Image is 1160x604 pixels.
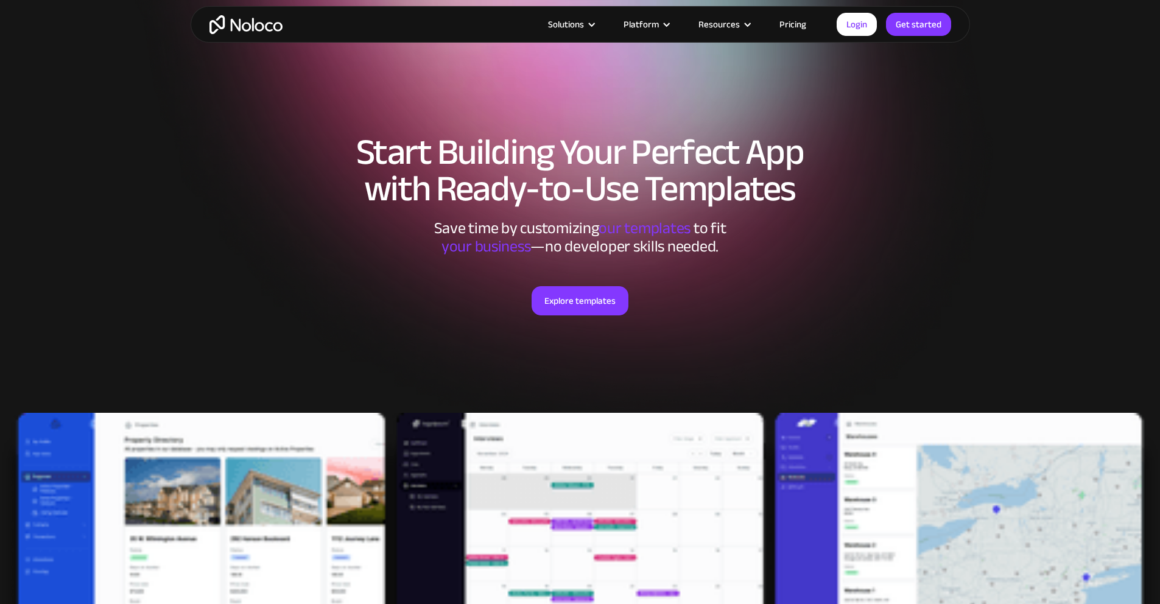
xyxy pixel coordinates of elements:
div: Platform [624,16,659,32]
div: Solutions [548,16,584,32]
a: Pricing [764,16,821,32]
div: Resources [698,16,740,32]
h1: Start Building Your Perfect App with Ready-to-Use Templates [203,134,958,207]
div: Save time by customizing to fit ‍ —no developer skills needed. [398,219,763,256]
a: Get started [886,13,951,36]
div: Solutions [533,16,608,32]
div: Resources [683,16,764,32]
div: Platform [608,16,683,32]
a: Login [837,13,877,36]
a: Explore templates [532,286,628,315]
span: our templates [599,213,691,243]
a: home [209,15,283,34]
span: your business [441,231,531,261]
